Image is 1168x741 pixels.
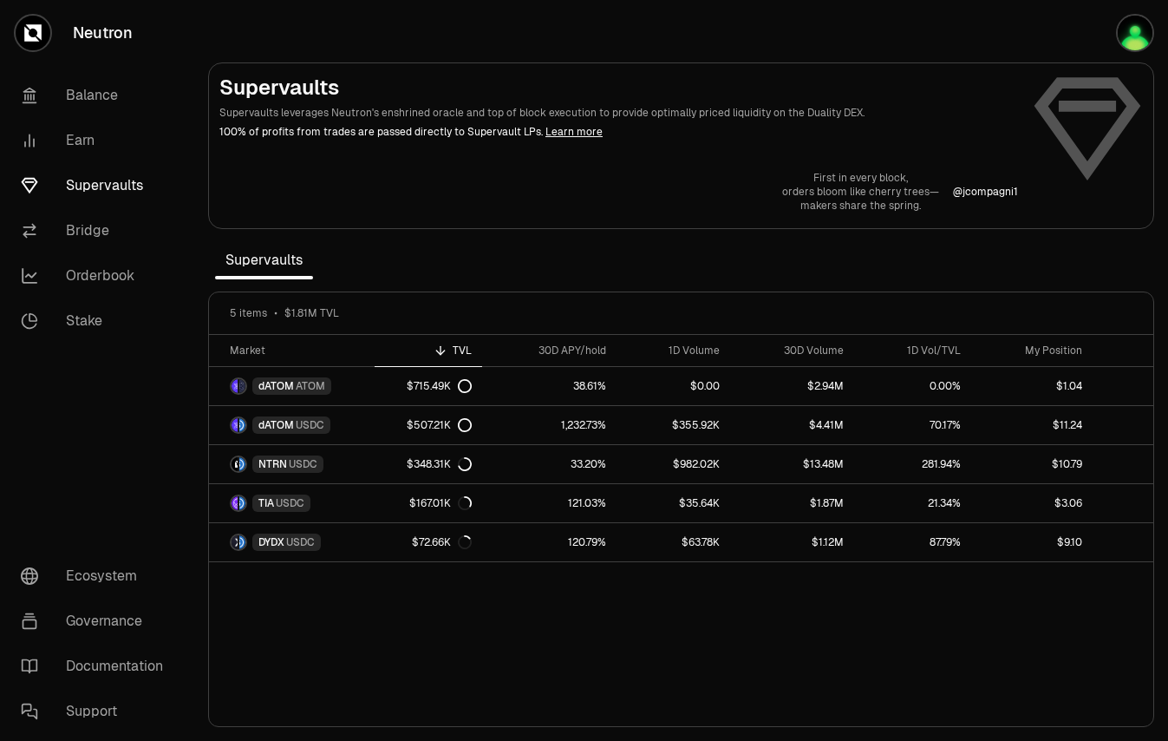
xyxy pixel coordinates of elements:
[375,445,482,483] a: $348.31K
[982,344,1082,357] div: My Position
[219,74,1018,102] h2: Supervaults
[209,406,375,444] a: dATOM LogoUSDC LogodATOMUSDC
[7,253,187,298] a: Orderbook
[258,457,287,471] span: NTRN
[258,535,284,549] span: DYDX
[239,379,245,393] img: ATOM Logo
[1118,16,1152,50] img: meow
[284,306,339,320] span: $1.81M TVL
[7,644,187,689] a: Documentation
[239,418,245,432] img: USDC Logo
[7,208,187,253] a: Bridge
[232,418,238,432] img: dATOM Logo
[232,379,238,393] img: dATOM Logo
[782,171,939,213] a: First in every block,orders bloom like cherry trees—makers share the spring.
[617,445,730,483] a: $982.02K
[854,484,971,522] a: 21.34%
[482,406,617,444] a: 1,232.73%
[741,344,845,357] div: 30D Volume
[545,125,603,139] a: Learn more
[232,535,238,549] img: DYDX Logo
[219,105,1018,121] p: Supervaults leverages Neutron's enshrined oracle and top of block execution to provide optimally ...
[239,457,245,471] img: USDC Logo
[407,418,472,432] div: $507.21K
[215,243,313,278] span: Supervaults
[7,599,187,644] a: Governance
[412,535,472,549] div: $72.66K
[7,554,187,599] a: Ecosystem
[782,185,939,199] p: orders bloom like cherry trees—
[286,535,315,549] span: USDC
[7,73,187,118] a: Balance
[482,367,617,405] a: 38.61%
[854,445,971,483] a: 281.94%
[617,523,730,561] a: $63.78K
[385,344,472,357] div: TVL
[730,445,855,483] a: $13.48M
[239,535,245,549] img: USDC Logo
[953,185,1018,199] a: @jcompagni1
[407,457,472,471] div: $348.31K
[258,418,294,432] span: dATOM
[7,689,187,734] a: Support
[209,367,375,405] a: dATOM LogoATOM LogodATOMATOM
[482,445,617,483] a: 33.20%
[854,406,971,444] a: 70.17%
[209,484,375,522] a: TIA LogoUSDC LogoTIAUSDC
[258,496,274,510] span: TIA
[230,306,267,320] span: 5 items
[7,118,187,163] a: Earn
[296,379,325,393] span: ATOM
[7,298,187,344] a: Stake
[375,367,482,405] a: $715.49K
[276,496,304,510] span: USDC
[971,484,1093,522] a: $3.06
[730,406,855,444] a: $4.41M
[209,523,375,561] a: DYDX LogoUSDC LogoDYDXUSDC
[617,484,730,522] a: $35.64K
[219,124,1018,140] p: 100% of profits from trades are passed directly to Supervault LPs.
[232,496,238,510] img: TIA Logo
[482,484,617,522] a: 121.03%
[232,457,238,471] img: NTRN Logo
[289,457,317,471] span: USDC
[730,484,855,522] a: $1.87M
[375,523,482,561] a: $72.66K
[971,406,1093,444] a: $11.24
[258,379,294,393] span: dATOM
[239,496,245,510] img: USDC Logo
[627,344,720,357] div: 1D Volume
[209,445,375,483] a: NTRN LogoUSDC LogoNTRNUSDC
[296,418,324,432] span: USDC
[482,523,617,561] a: 120.79%
[617,406,730,444] a: $355.92K
[854,367,971,405] a: 0.00%
[617,367,730,405] a: $0.00
[782,171,939,185] p: First in every block,
[971,523,1093,561] a: $9.10
[865,344,961,357] div: 1D Vol/TVL
[7,163,187,208] a: Supervaults
[375,406,482,444] a: $507.21K
[230,344,364,357] div: Market
[953,185,1018,199] p: @ jcompagni1
[409,496,472,510] div: $167.01K
[493,344,606,357] div: 30D APY/hold
[407,379,472,393] div: $715.49K
[971,445,1093,483] a: $10.79
[375,484,482,522] a: $167.01K
[971,367,1093,405] a: $1.04
[854,523,971,561] a: 87.79%
[730,523,855,561] a: $1.12M
[782,199,939,213] p: makers share the spring.
[730,367,855,405] a: $2.94M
